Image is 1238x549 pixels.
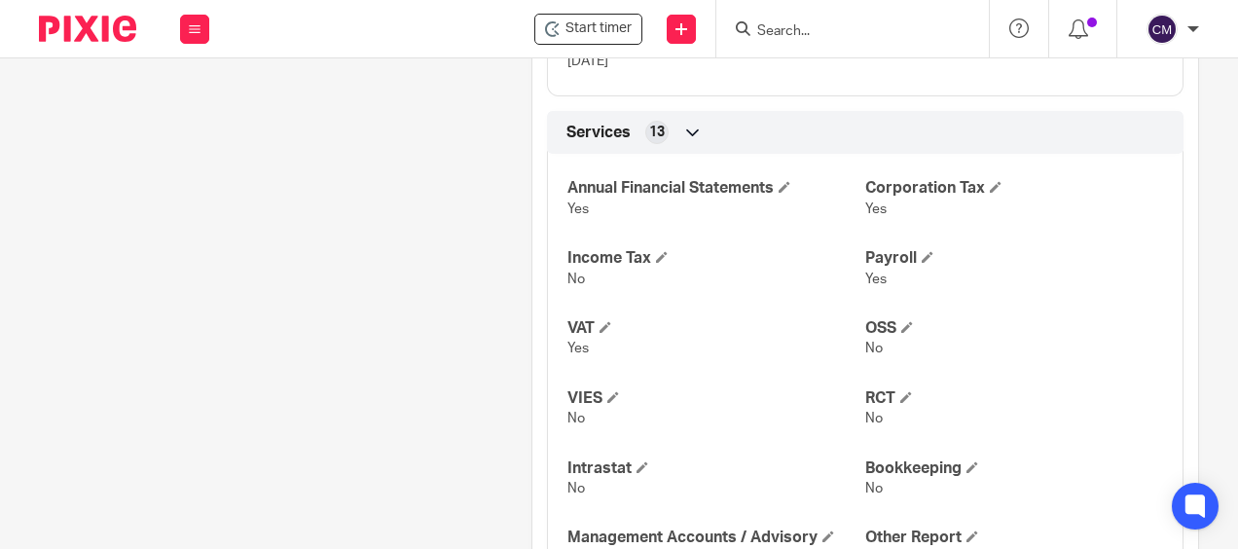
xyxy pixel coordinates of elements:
[567,248,865,269] h4: Income Tax
[865,202,887,216] span: Yes
[567,458,865,479] h4: Intrastat
[567,178,865,199] h4: Annual Financial Statements
[865,528,1163,548] h4: Other Report
[567,412,585,425] span: No
[865,458,1163,479] h4: Bookkeeping
[1147,14,1178,45] img: svg%3E
[865,178,1163,199] h4: Corporation Tax
[865,482,883,495] span: No
[865,273,887,286] span: Yes
[565,18,632,39] span: Start timer
[865,388,1163,409] h4: RCT
[39,16,136,42] img: Pixie
[649,123,665,142] span: 13
[567,202,589,216] span: Yes
[567,55,608,68] span: [DATE]
[567,273,585,286] span: No
[567,342,589,355] span: Yes
[534,14,642,45] div: Cracklemoon Limited (cessation)
[567,318,865,339] h4: VAT
[567,388,865,409] h4: VIES
[865,342,883,355] span: No
[566,123,631,143] span: Services
[567,528,865,548] h4: Management Accounts / Advisory
[865,318,1163,339] h4: OSS
[567,482,585,495] span: No
[865,412,883,425] span: No
[865,248,1163,269] h4: Payroll
[755,23,930,41] input: Search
